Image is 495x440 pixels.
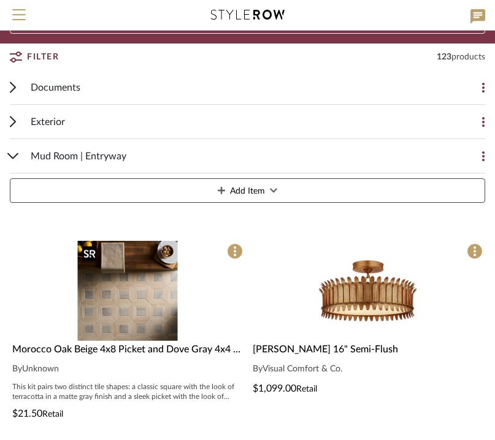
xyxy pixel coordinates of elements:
span: Mud Room | Entryway [31,149,126,164]
span: Documents [31,80,80,95]
span: By [12,365,22,373]
span: Filter [27,46,59,68]
span: Visual Comfort & Co. [263,365,342,373]
span: Exterior [31,115,65,129]
span: Retail [42,410,63,419]
span: Add Item [230,179,265,203]
span: $1,099.00 [253,384,296,393]
span: Morocco Oak Beige 4x8 Picket and Dove Gray 4x4 Square Matte Porcelain Tile [12,344,352,354]
div: 0 [10,241,245,341]
div: This kit pairs two distinct tile shapes: a classic square with the look of terracotta in a matte ... [12,382,243,401]
span: [PERSON_NAME] 16" Semi-Flush [253,344,398,354]
img: Morocco Oak Beige 4x8 Picket and Dove Gray 4x4 Square Matte Porcelain Tile [77,241,177,341]
span: By [253,365,263,373]
button: Add [10,9,485,34]
span: $21.50 [12,409,42,419]
button: Add Item [10,178,485,203]
div: 123 [437,51,485,63]
span: products [451,53,485,61]
span: Retail [296,385,317,393]
button: Filter [10,46,59,68]
img: Leslie 16" Semi-Flush [318,241,418,341]
span: Unknown [22,365,59,373]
